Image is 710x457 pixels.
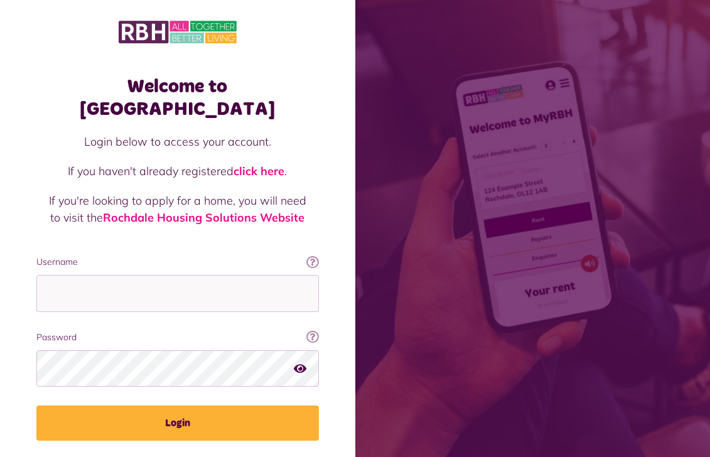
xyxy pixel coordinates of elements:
p: If you haven't already registered . [49,163,306,180]
a: Rochdale Housing Solutions Website [103,210,304,225]
a: click here [234,164,284,178]
p: If you're looking to apply for a home, you will need to visit the [49,192,306,226]
p: Login below to access your account. [49,133,306,150]
label: Password [36,331,319,344]
img: MyRBH [119,19,237,45]
button: Login [36,406,319,441]
label: Username [36,255,319,269]
h1: Welcome to [GEOGRAPHIC_DATA] [36,75,319,121]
